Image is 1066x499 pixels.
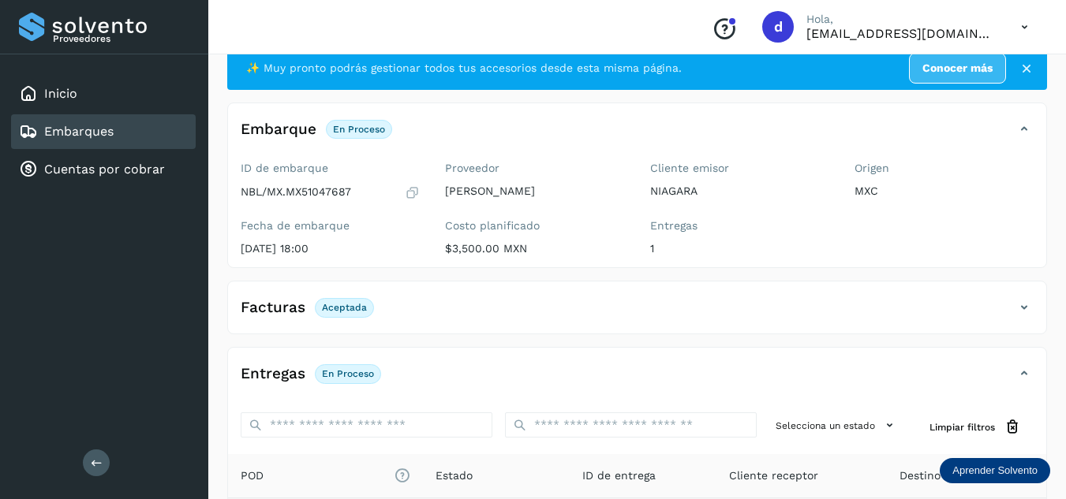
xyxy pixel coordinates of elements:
[769,412,904,438] button: Selecciona un estado
[855,162,1034,175] label: Origen
[44,124,114,139] a: Embarques
[11,76,196,111] div: Inicio
[445,219,624,233] label: Costo planificado
[929,420,995,434] span: Limpiar filtros
[241,299,305,317] h4: Facturas
[650,162,829,175] label: Cliente emisor
[241,121,316,139] h4: Embarque
[228,294,1046,333] div: FacturasAceptada
[445,242,624,255] p: $3,500.00 MXN
[909,53,1006,84] a: Conocer más
[241,185,351,199] p: NBL/MX.MX51047687
[228,116,1046,155] div: EmbarqueEn proceso
[650,219,829,233] label: Entregas
[11,114,196,149] div: Embarques
[322,302,367,313] p: Aceptada
[650,184,829,198] p: NIAGARA
[241,242,420,255] p: [DATE] 18:00
[241,467,410,484] span: POD
[436,467,473,484] span: Estado
[806,26,996,41] p: daniel3129@outlook.com
[940,458,1050,483] div: Aprender Solvento
[806,13,996,26] p: Hola,
[952,464,1038,477] p: Aprender Solvento
[445,162,624,175] label: Proveedor
[11,152,196,187] div: Cuentas por cobrar
[241,219,420,233] label: Fecha de embarque
[650,242,829,255] p: 1
[582,467,656,484] span: ID de entrega
[228,360,1046,400] div: EntregasEn proceso
[241,365,305,383] h4: Entregas
[44,86,77,101] a: Inicio
[241,162,420,175] label: ID de embarque
[729,467,818,484] span: Cliente receptor
[246,60,682,76] span: ✨ Muy pronto podrás gestionar todos tus accesorios desde esta misma página.
[333,124,385,135] p: En proceso
[855,184,1034,198] p: MXC
[322,368,374,379] p: En proceso
[53,33,189,44] p: Proveedores
[900,467,941,484] span: Destino
[445,184,624,198] p: [PERSON_NAME]
[44,162,165,177] a: Cuentas por cobrar
[917,412,1034,441] button: Limpiar filtros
